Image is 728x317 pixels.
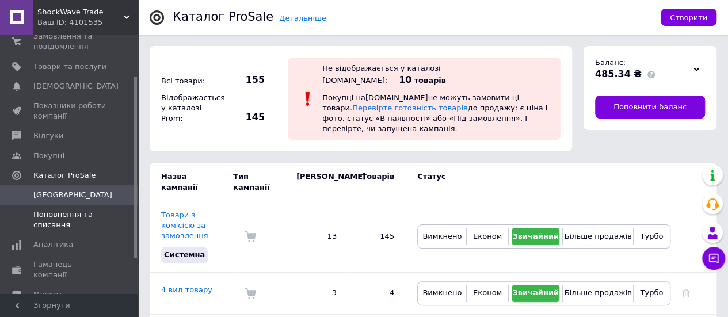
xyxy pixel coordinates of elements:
button: Вимкнено [421,228,463,245]
span: 485.34 ₴ [595,68,642,79]
a: Перевірте готовність товарів [352,104,468,112]
span: Турбо [640,288,663,297]
span: ShockWave Trade [37,7,124,17]
span: Звичайний [512,288,559,297]
button: Чат з покупцем [702,247,725,270]
span: Створити [670,13,707,22]
span: [GEOGRAPHIC_DATA] [33,190,112,200]
td: Тип кампанії [233,163,285,201]
span: Баланс: [595,58,626,67]
span: Більше продажів [564,288,631,297]
img: Комісія за замовлення [245,231,256,242]
button: Більше продажів [566,228,630,245]
a: Поповнити баланс [595,96,705,119]
button: Звичайний [512,228,560,245]
span: Каталог ProSale [33,170,96,181]
button: Вимкнено [421,285,463,302]
span: товарів [414,76,445,85]
button: Звичайний [512,285,560,302]
span: Більше продажів [564,232,631,240]
span: Маркет [33,289,63,300]
span: Покупці на [DOMAIN_NAME] не можуть замовити ці товари. до продажу: є ціна і фото, статус «В наявн... [322,93,547,133]
span: Аналітика [33,239,73,250]
span: Вимкнено [422,288,462,297]
td: 13 [285,201,348,272]
span: Поповнити баланс [613,102,687,112]
div: Відображається у каталозі Prom: [158,90,222,127]
a: Видалити [682,288,690,297]
div: Не відображається у каталозі [DOMAIN_NAME]: [322,64,440,85]
td: Назва кампанії [150,163,233,201]
a: Товари з комісією за замовлення [161,211,208,240]
div: Всі товари: [158,73,222,89]
span: [DEMOGRAPHIC_DATA] [33,81,119,91]
span: Вимкнено [422,232,462,240]
span: Замовлення та повідомлення [33,31,106,52]
a: 4 вид товару [161,285,212,294]
span: Покупці [33,151,64,161]
img: :exclamation: [299,90,317,108]
span: Гаманець компанії [33,259,106,280]
button: Економ [470,228,505,245]
td: 145 [348,201,406,272]
button: Більше продажів [566,285,630,302]
span: Економ [473,288,502,297]
span: Відгуки [33,131,63,141]
a: Детальніше [279,14,326,22]
button: Створити [661,9,716,26]
span: Турбо [640,232,663,240]
td: Статус [406,163,670,201]
span: Економ [473,232,502,240]
div: Каталог ProSale [173,11,273,23]
span: Звичайний [512,232,559,240]
span: 10 [399,74,411,85]
td: 4 [348,272,406,314]
span: Поповнення та списання [33,209,106,230]
span: Системна [164,250,205,259]
span: 155 [224,74,265,86]
img: Комісія за замовлення [245,288,256,299]
button: Економ [470,285,505,302]
span: Показники роботи компанії [33,101,106,121]
span: Товари та послуги [33,62,106,72]
span: 145 [224,111,265,124]
button: Турбо [636,285,667,302]
td: Товарів [348,163,406,201]
div: Ваш ID: 4101535 [37,17,138,28]
td: 3 [285,272,348,314]
button: Турбо [636,228,667,245]
td: [PERSON_NAME] [285,163,348,201]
